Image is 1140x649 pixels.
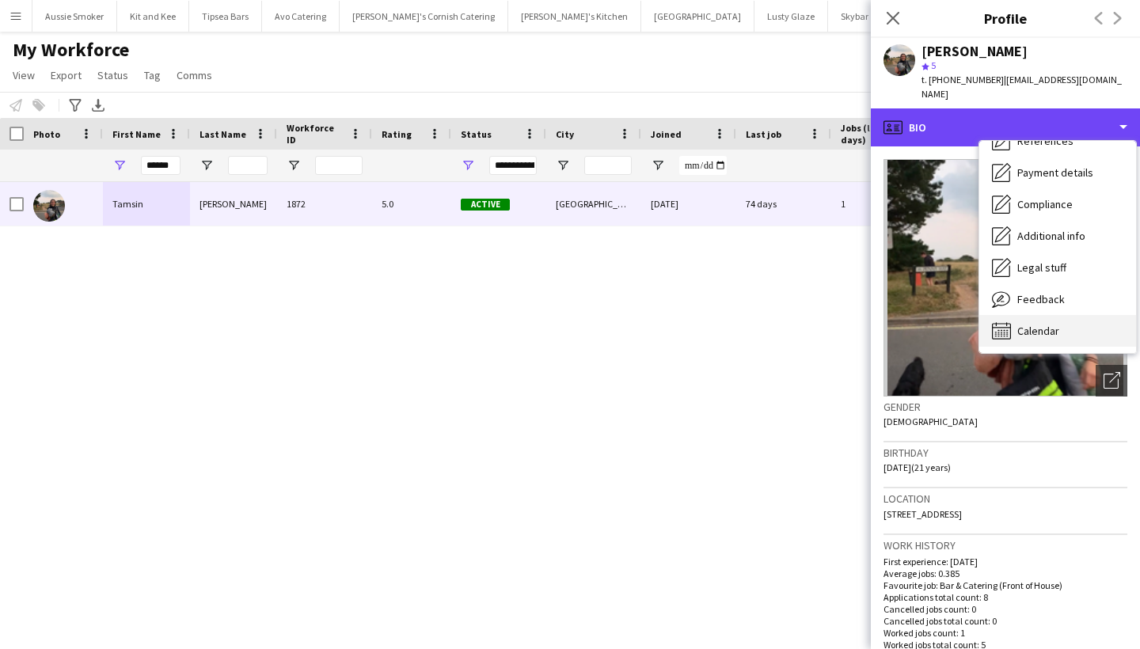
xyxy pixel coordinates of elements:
span: Status [461,128,492,140]
p: First experience: [DATE] [883,556,1127,567]
div: 5.0 [372,182,451,226]
div: Additional info [979,220,1136,252]
div: 1872 [277,182,372,226]
p: Worked jobs count: 1 [883,627,1127,639]
div: Tamsin [103,182,190,226]
span: Status [97,68,128,82]
span: Tag [144,68,161,82]
span: Payment details [1017,165,1093,180]
span: Last Name [199,128,246,140]
button: Aussie Smoker [32,1,117,32]
h3: Location [883,491,1127,506]
div: Bio [871,108,1140,146]
input: Last Name Filter Input [228,156,268,175]
span: Compliance [1017,197,1073,211]
span: | [EMAIL_ADDRESS][DOMAIN_NAME] [921,74,1122,100]
h3: Birthday [883,446,1127,460]
span: Last job [746,128,781,140]
span: [DATE] (21 years) [883,461,951,473]
app-action-btn: Export XLSX [89,96,108,115]
button: Skybar [828,1,882,32]
div: 1 [831,182,934,226]
span: [DEMOGRAPHIC_DATA] [883,416,978,427]
div: [PERSON_NAME] [921,44,1028,59]
div: Open photos pop-in [1096,365,1127,397]
div: [DATE] [641,182,736,226]
button: Open Filter Menu [651,158,665,173]
h3: Work history [883,538,1127,552]
a: Comms [170,65,218,85]
span: City [556,128,574,140]
img: Tamsin Morris [33,190,65,222]
span: 5 [931,59,936,71]
button: Tipsea Bars [189,1,262,32]
span: Feedback [1017,292,1065,306]
div: [PERSON_NAME] [190,182,277,226]
span: First Name [112,128,161,140]
app-action-btn: Advanced filters [66,96,85,115]
button: Kit and Kee [117,1,189,32]
h3: Gender [883,400,1127,414]
button: Open Filter Menu [556,158,570,173]
div: 74 days [736,182,831,226]
span: References [1017,134,1073,148]
input: City Filter Input [584,156,632,175]
button: Open Filter Menu [112,158,127,173]
span: Workforce ID [287,122,344,146]
button: Avo Catering [262,1,340,32]
button: [PERSON_NAME]'s Kitchen [508,1,641,32]
div: References [979,125,1136,157]
span: Joined [651,128,682,140]
span: Jobs (last 90 days) [841,122,906,146]
button: [PERSON_NAME]'s Cornish Catering [340,1,508,32]
span: Legal stuff [1017,260,1066,275]
span: Active [461,199,510,211]
span: Additional info [1017,229,1085,243]
a: View [6,65,41,85]
span: [STREET_ADDRESS] [883,508,962,520]
div: [GEOGRAPHIC_DATA] [546,182,641,226]
h3: Profile [871,8,1140,28]
span: Rating [382,128,412,140]
a: Export [44,65,88,85]
span: My Workforce [13,38,129,62]
button: Open Filter Menu [199,158,214,173]
div: Feedback [979,283,1136,315]
div: Legal stuff [979,252,1136,283]
span: Photo [33,128,60,140]
input: Joined Filter Input [679,156,727,175]
img: Crew avatar or photo [883,159,1127,397]
button: Lusty Glaze [754,1,828,32]
button: Open Filter Menu [287,158,301,173]
span: View [13,68,35,82]
div: Payment details [979,157,1136,188]
input: First Name Filter Input [141,156,180,175]
span: t. [PHONE_NUMBER] [921,74,1004,85]
p: Favourite job: Bar & Catering (Front of House) [883,579,1127,591]
input: Workforce ID Filter Input [315,156,363,175]
a: Tag [138,65,167,85]
p: Cancelled jobs total count: 0 [883,615,1127,627]
div: Calendar [979,315,1136,347]
a: Status [91,65,135,85]
button: Open Filter Menu [461,158,475,173]
span: Calendar [1017,324,1059,338]
button: [GEOGRAPHIC_DATA] [641,1,754,32]
p: Cancelled jobs count: 0 [883,603,1127,615]
p: Applications total count: 8 [883,591,1127,603]
span: Export [51,68,82,82]
p: Average jobs: 0.385 [883,567,1127,579]
div: Compliance [979,188,1136,220]
span: Comms [177,68,212,82]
